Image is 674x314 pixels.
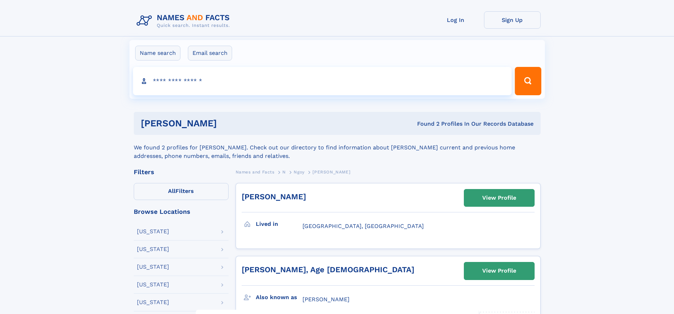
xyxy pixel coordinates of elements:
[482,263,516,279] div: View Profile
[294,170,304,175] span: Ngoy
[134,135,541,160] div: We found 2 profiles for [PERSON_NAME]. Check out our directory to find information about [PERSON_...
[515,67,541,95] button: Search Button
[137,299,169,305] div: [US_STATE]
[137,264,169,270] div: [US_STATE]
[242,192,306,201] a: [PERSON_NAME]
[303,296,350,303] span: [PERSON_NAME]
[168,188,175,194] span: All
[133,67,512,95] input: search input
[242,265,414,274] a: [PERSON_NAME], Age [DEMOGRAPHIC_DATA]
[135,46,180,61] label: Name search
[282,170,286,175] span: N
[236,167,275,176] a: Names and Facts
[482,190,516,206] div: View Profile
[256,291,303,303] h3: Also known as
[134,169,229,175] div: Filters
[137,246,169,252] div: [US_STATE]
[484,11,541,29] a: Sign Up
[464,189,534,206] a: View Profile
[134,183,229,200] label: Filters
[294,167,304,176] a: Ngoy
[303,223,424,229] span: [GEOGRAPHIC_DATA], [GEOGRAPHIC_DATA]
[317,120,534,128] div: Found 2 Profiles In Our Records Database
[141,119,317,128] h1: [PERSON_NAME]
[427,11,484,29] a: Log In
[134,11,236,30] img: Logo Names and Facts
[137,282,169,287] div: [US_STATE]
[464,262,534,279] a: View Profile
[312,170,350,175] span: [PERSON_NAME]
[256,218,303,230] h3: Lived in
[137,229,169,234] div: [US_STATE]
[134,209,229,215] div: Browse Locations
[188,46,232,61] label: Email search
[282,167,286,176] a: N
